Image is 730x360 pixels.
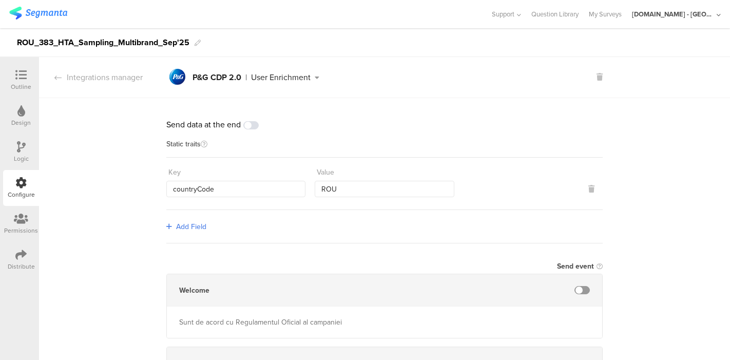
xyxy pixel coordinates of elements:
[39,71,143,83] div: Integrations manager
[557,261,594,272] div: Send event
[168,167,181,178] div: Key
[193,73,241,82] div: P&G CDP 2.0
[251,73,311,82] div: User Enrichment
[492,9,514,19] span: Support
[632,9,714,19] div: [DOMAIN_NAME] - [GEOGRAPHIC_DATA]
[4,226,38,235] div: Permissions
[14,154,29,163] div: Logic
[166,119,603,130] div: Send data at the end
[179,285,209,296] div: Welcome
[166,141,603,158] div: Static traits
[245,73,247,82] div: |
[179,317,412,328] div: Sunt de acord cu Regulamentul Oficial al campaniei
[166,181,305,197] input: Enter key...
[8,262,35,271] div: Distribute
[315,181,454,197] input: Enter value...
[11,118,31,127] div: Design
[176,221,206,232] span: Add Field
[17,34,189,51] div: ROU_383_HTA_Sampling_Multibrand_Sep'25
[11,82,31,91] div: Outline
[317,167,334,178] div: Value
[8,190,35,199] div: Configure
[9,7,67,20] img: segmanta logo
